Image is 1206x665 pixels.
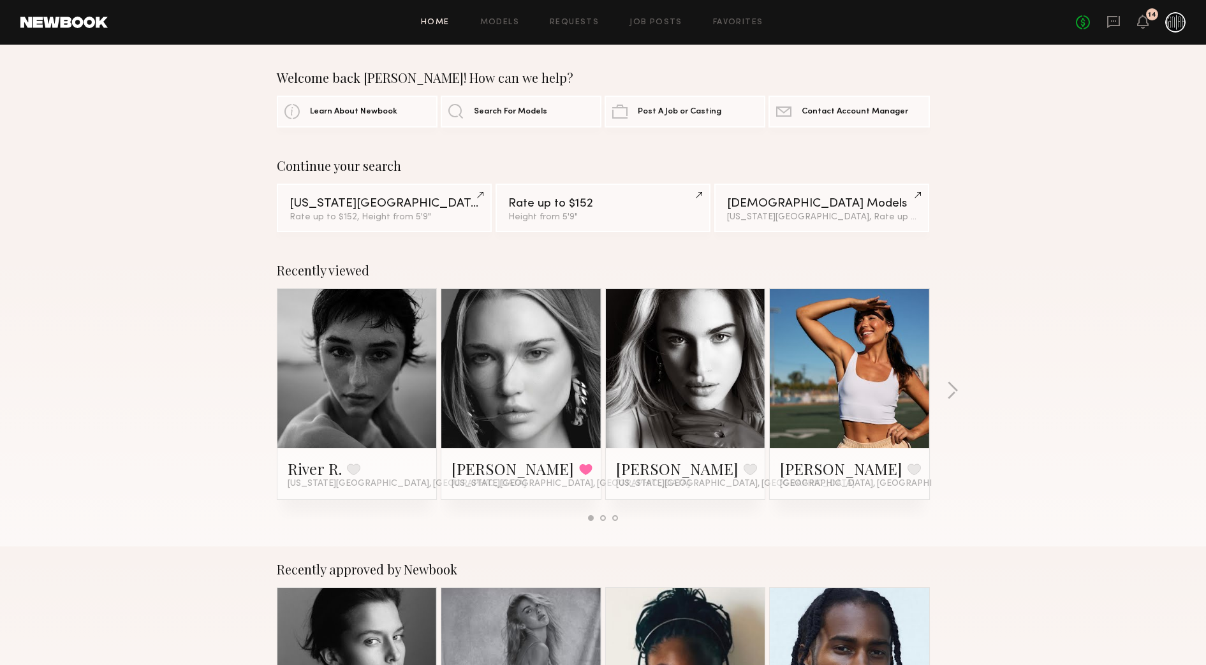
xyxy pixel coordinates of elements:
div: [US_STATE][GEOGRAPHIC_DATA] [290,198,479,210]
a: Learn About Newbook [277,96,438,128]
span: [US_STATE][GEOGRAPHIC_DATA], [GEOGRAPHIC_DATA] [288,479,526,489]
div: Height from 5'9" [508,213,698,222]
a: Rate up to $152Height from 5'9" [496,184,710,232]
a: Favorites [713,18,763,27]
div: Rate up to $152 [508,198,698,210]
div: [DEMOGRAPHIC_DATA] Models [727,198,916,210]
a: Requests [550,18,599,27]
a: Job Posts [629,18,682,27]
span: Search For Models [474,108,547,116]
div: 14 [1148,11,1156,18]
span: Post A Job or Casting [638,108,721,116]
div: Recently approved by Newbook [277,562,930,577]
div: Continue your search [277,158,930,173]
div: Welcome back [PERSON_NAME]! How can we help? [277,70,930,85]
a: [PERSON_NAME] [452,458,574,479]
span: [GEOGRAPHIC_DATA], [GEOGRAPHIC_DATA] [780,479,970,489]
div: [US_STATE][GEOGRAPHIC_DATA], Rate up to $201 [727,213,916,222]
a: Search For Models [441,96,601,128]
a: [PERSON_NAME] [616,458,739,479]
a: [PERSON_NAME] [780,458,902,479]
a: Post A Job or Casting [605,96,765,128]
span: Contact Account Manager [802,108,908,116]
a: Models [480,18,519,27]
a: River R. [288,458,342,479]
a: [DEMOGRAPHIC_DATA] Models[US_STATE][GEOGRAPHIC_DATA], Rate up to $201 [714,184,929,232]
span: [US_STATE][GEOGRAPHIC_DATA], [GEOGRAPHIC_DATA] [616,479,855,489]
span: [US_STATE][GEOGRAPHIC_DATA], [GEOGRAPHIC_DATA] [452,479,690,489]
a: Home [421,18,450,27]
div: Recently viewed [277,263,930,278]
a: [US_STATE][GEOGRAPHIC_DATA]Rate up to $152, Height from 5'9" [277,184,492,232]
span: Learn About Newbook [310,108,397,116]
div: Rate up to $152, Height from 5'9" [290,213,479,222]
a: Contact Account Manager [768,96,929,128]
